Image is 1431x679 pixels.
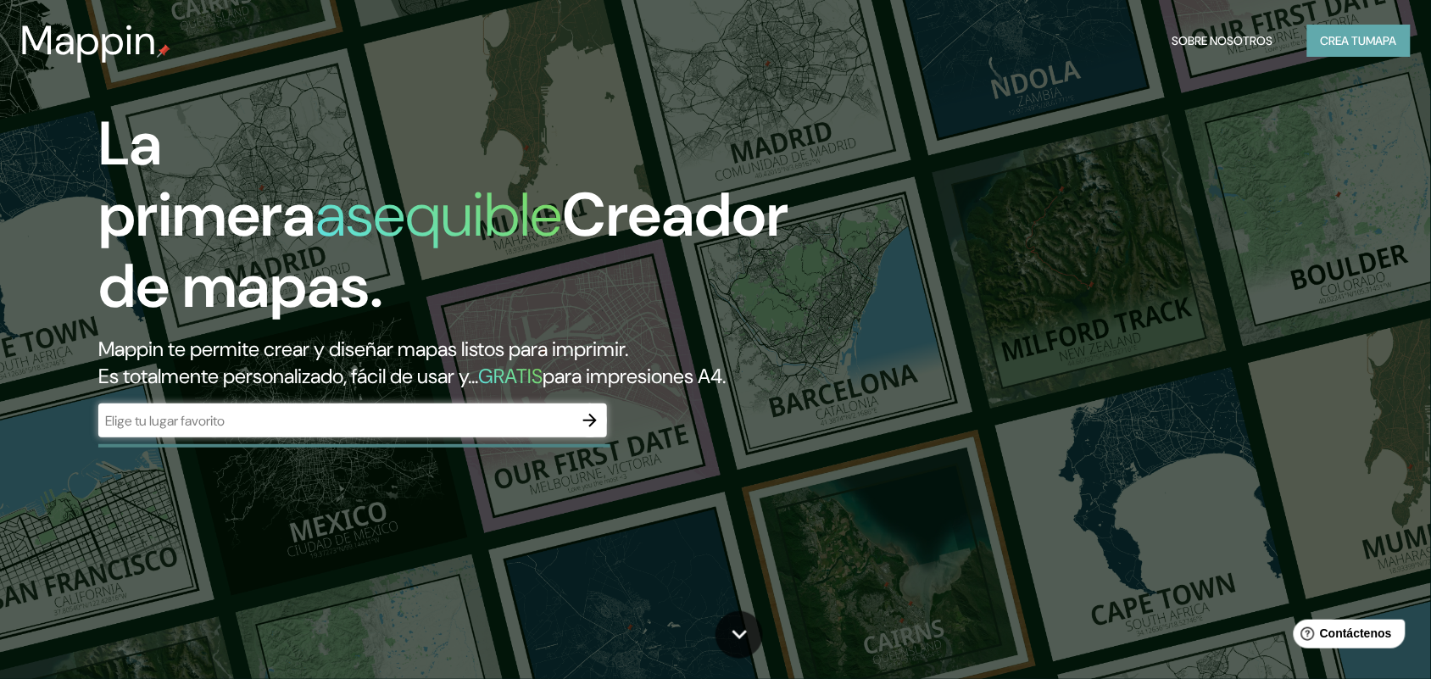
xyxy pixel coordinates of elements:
font: Sobre nosotros [1172,33,1273,48]
font: Es totalmente personalizado, fácil de usar y... [98,363,478,389]
font: Crea tu [1321,33,1367,48]
font: Mappin te permite crear y diseñar mapas listos para imprimir. [98,336,628,362]
font: asequible [315,175,562,254]
font: Creador de mapas. [98,175,788,326]
font: GRATIS [478,363,543,389]
input: Elige tu lugar favorito [98,411,573,431]
font: La primera [98,104,315,254]
iframe: Lanzador de widgets de ayuda [1280,613,1412,660]
font: mapa [1367,33,1397,48]
button: Sobre nosotros [1166,25,1280,57]
font: para impresiones A4. [543,363,726,389]
img: pin de mapeo [157,44,170,58]
button: Crea tumapa [1307,25,1411,57]
font: Mappin [20,14,157,67]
